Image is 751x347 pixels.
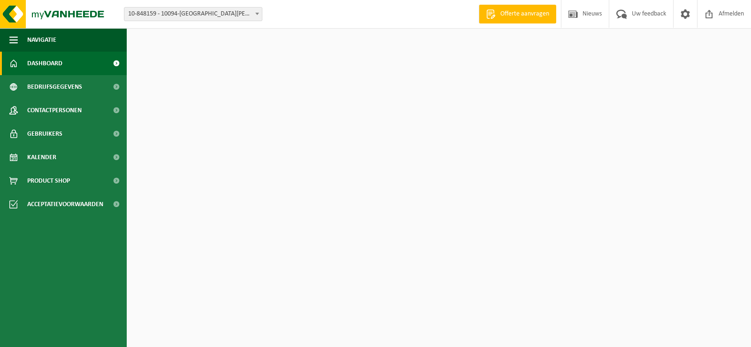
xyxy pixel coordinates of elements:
[27,99,82,122] span: Contactpersonen
[479,5,556,23] a: Offerte aanvragen
[27,75,82,99] span: Bedrijfsgegevens
[27,52,62,75] span: Dashboard
[124,8,262,21] span: 10-848159 - 10094-TEN BERCH - ANTWERPEN
[498,9,552,19] span: Offerte aanvragen
[27,28,56,52] span: Navigatie
[27,122,62,146] span: Gebruikers
[27,146,56,169] span: Kalender
[124,7,262,21] span: 10-848159 - 10094-TEN BERCH - ANTWERPEN
[27,169,70,193] span: Product Shop
[27,193,103,216] span: Acceptatievoorwaarden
